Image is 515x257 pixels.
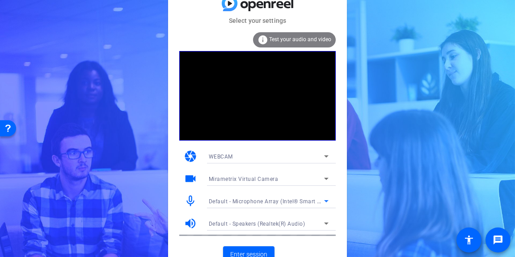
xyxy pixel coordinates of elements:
mat-icon: accessibility [464,235,474,245]
span: Mirametrix Virtual Camera [209,176,279,182]
mat-icon: volume_up [184,217,197,230]
span: WEBCAM [209,154,233,160]
span: Default - Speakers (Realtek(R) Audio) [209,221,305,227]
mat-icon: mic_none [184,194,197,208]
mat-card-subtitle: Select your settings [168,16,347,26]
mat-icon: info [257,34,268,45]
mat-icon: videocam [184,172,197,185]
mat-icon: camera [184,150,197,163]
span: Test your audio and video [269,36,331,43]
span: Default - Microphone Array (Intel® Smart Sound Technology for Digital Microphones) [209,197,431,205]
mat-icon: message [493,235,503,245]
